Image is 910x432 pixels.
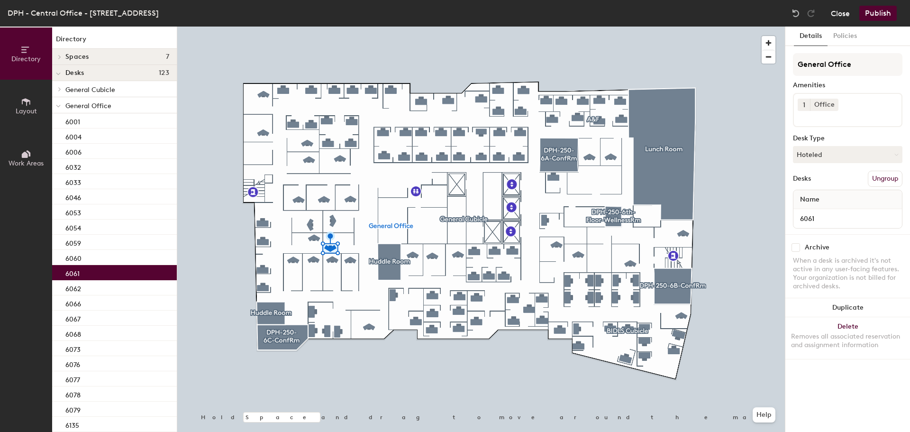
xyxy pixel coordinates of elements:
[65,146,82,156] p: 6006
[798,99,810,111] button: 1
[11,55,41,63] span: Directory
[65,282,81,293] p: 6062
[166,53,169,61] span: 7
[803,100,805,110] span: 1
[65,176,81,187] p: 6033
[794,27,828,46] button: Details
[65,221,81,232] p: 6054
[859,6,897,21] button: Publish
[753,407,775,423] button: Help
[805,244,829,251] div: Archive
[791,9,801,18] img: Undo
[65,328,81,339] p: 6068
[828,27,863,46] button: Policies
[65,130,82,141] p: 6004
[9,159,44,167] span: Work Areas
[65,404,81,414] p: 6079
[65,297,81,308] p: 6066
[65,102,111,110] span: General Office
[65,161,81,172] p: 6032
[65,115,80,126] p: 6001
[65,343,81,354] p: 6073
[65,69,84,77] span: Desks
[65,313,81,323] p: 6067
[791,332,904,349] div: Removes all associated reservation and assignment information
[65,419,79,430] p: 6135
[831,6,850,21] button: Close
[65,206,81,217] p: 6053
[795,212,900,225] input: Unnamed desk
[793,175,811,183] div: Desks
[65,267,80,278] p: 6061
[52,34,177,49] h1: Directory
[793,135,902,142] div: Desk Type
[785,298,910,317] button: Duplicate
[65,358,80,369] p: 6076
[795,191,824,208] span: Name
[8,7,159,19] div: DPH - Central Office - [STREET_ADDRESS]
[806,9,816,18] img: Redo
[16,107,37,115] span: Layout
[868,171,902,187] button: Ungroup
[810,99,838,111] div: Office
[793,257,902,291] div: When a desk is archived it's not active in any user-facing features. Your organization is not bil...
[159,69,169,77] span: 123
[793,146,902,163] button: Hoteled
[65,86,115,94] span: General Cubicle
[65,388,81,399] p: 6078
[65,237,81,248] p: 6059
[785,317,910,359] button: DeleteRemoves all associated reservation and assignment information
[65,53,89,61] span: Spaces
[65,191,81,202] p: 6046
[65,252,82,263] p: 6060
[65,373,80,384] p: 6077
[793,82,902,89] div: Amenities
